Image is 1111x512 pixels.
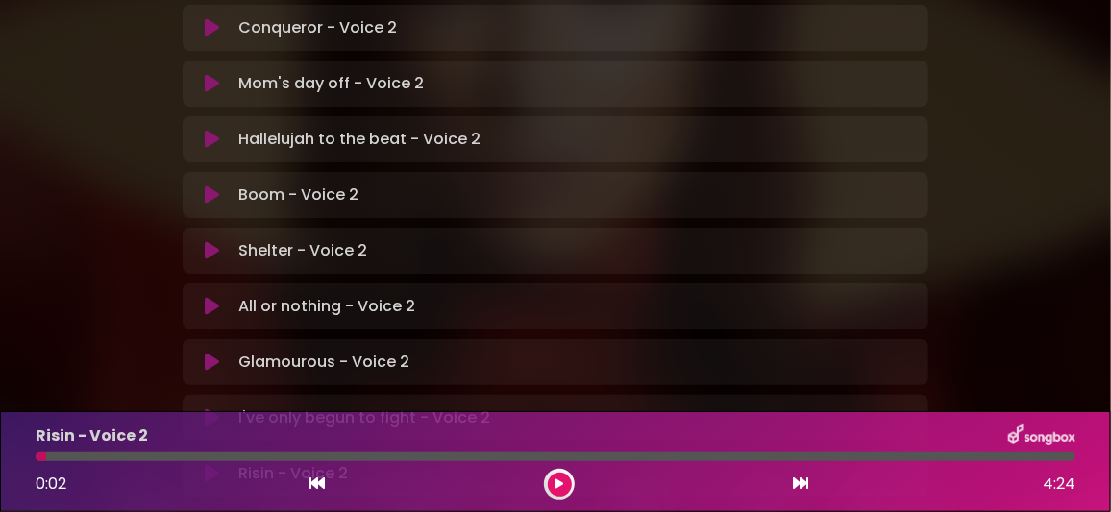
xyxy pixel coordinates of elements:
[238,239,367,262] p: Shelter - Voice 2
[238,16,397,39] p: Conqueror - Voice 2
[238,72,424,95] p: Mom's day off - Voice 2
[1008,424,1075,449] img: songbox-logo-white.png
[36,425,148,448] p: Risin - Voice 2
[1043,473,1075,496] span: 4:24
[238,406,490,429] p: I've only begun to fight - Voice 2
[238,351,409,374] p: Glamourous - Voice 2
[36,473,66,495] span: 0:02
[238,128,481,151] p: Hallelujah to the beat - Voice 2
[238,295,415,318] p: All or nothing - Voice 2
[238,183,358,207] p: Boom - Voice 2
